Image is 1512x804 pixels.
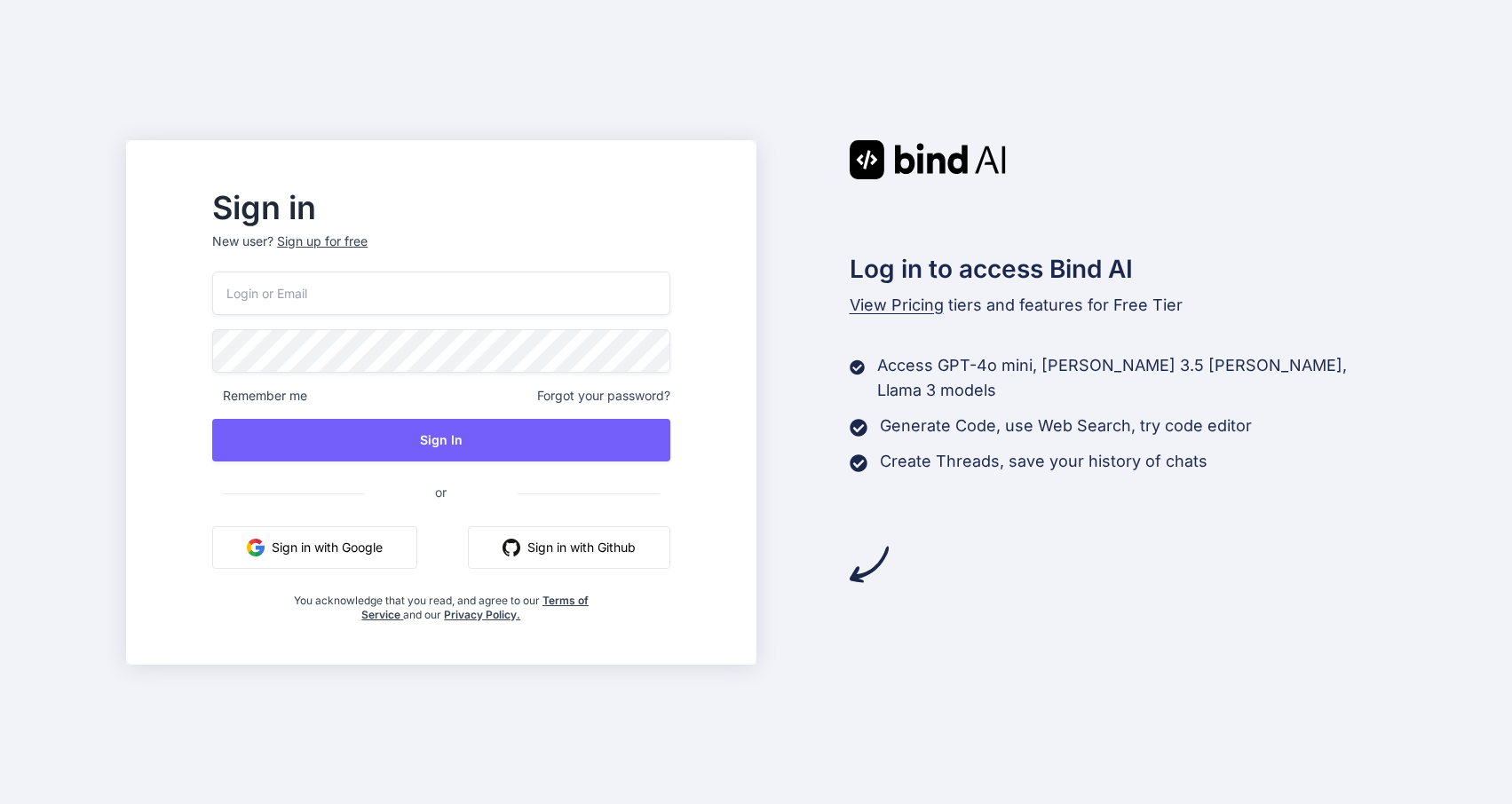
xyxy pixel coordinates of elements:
p: Generate Code, use Web Search, try code editor [880,414,1252,438]
div: You acknowledge that you read, and agree to our and our [289,583,594,622]
p: New user? [212,233,669,272]
input: Login or Email [212,272,669,315]
span: Remember me [212,387,307,405]
img: github [503,539,520,556]
p: Access GPT-4o mini, [PERSON_NAME] 3.5 [PERSON_NAME], Llama 3 models [877,353,1386,403]
button: Sign in with Github [468,526,670,569]
button: Sign In [212,419,669,461]
span: or [364,470,518,514]
img: Bind AI logo [850,140,1006,179]
p: tiers and features for Free Tier [850,293,1386,318]
button: Sign in with Google [212,526,417,569]
p: Create Threads, save your history of chats [880,449,1207,474]
a: Privacy Policy. [444,608,520,621]
a: Terms of Service [361,594,589,621]
span: View Pricing [850,296,944,314]
span: Forgot your password? [537,387,670,405]
img: google [247,539,265,556]
h2: Sign in [212,193,669,222]
div: Sign up for free [277,233,368,250]
img: arrow [850,545,889,584]
h2: Log in to access Bind AI [850,250,1386,288]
